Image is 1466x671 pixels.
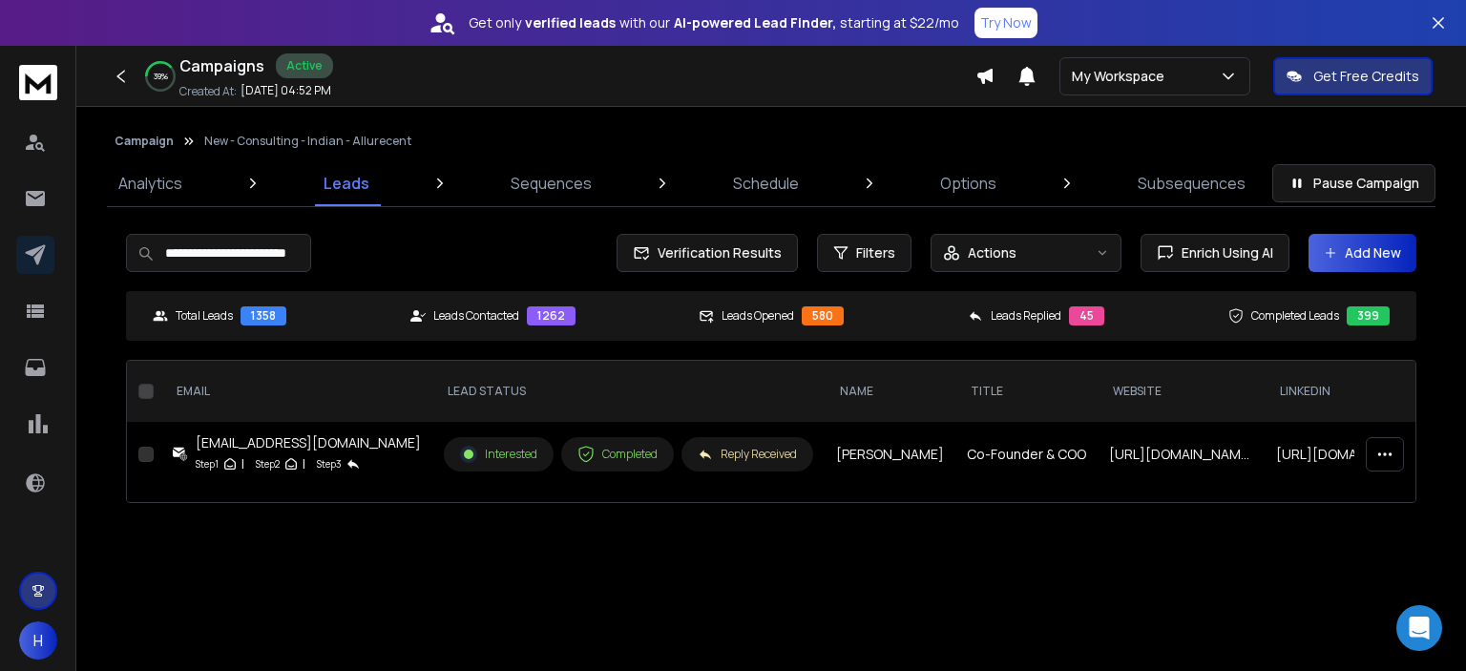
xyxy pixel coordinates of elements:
[511,172,592,195] p: Sequences
[1309,234,1416,272] button: Add New
[196,433,421,452] div: [EMAIL_ADDRESS][DOMAIN_NAME]
[276,53,333,78] div: Active
[154,71,168,82] p: 39 %
[241,83,331,98] p: [DATE] 04:52 PM
[1251,308,1339,324] p: Completed Leads
[525,13,616,32] strong: verified leads
[460,446,537,463] div: Interested
[19,621,57,660] button: H
[256,454,280,473] p: Step 2
[118,172,182,195] p: Analytics
[499,160,603,206] a: Sequences
[196,454,219,473] p: Step 1
[1272,164,1435,202] button: Pause Campaign
[955,361,1098,422] th: title
[698,447,797,462] div: Reply Received
[1347,306,1390,325] div: 399
[317,454,342,473] p: Step 3
[1069,306,1104,325] div: 45
[1126,160,1257,206] a: Subsequences
[433,308,519,324] p: Leads Contacted
[179,54,264,77] h1: Campaigns
[974,8,1037,38] button: Try Now
[929,160,1008,206] a: Options
[303,454,305,473] p: |
[940,172,996,195] p: Options
[432,361,825,422] th: LEAD STATUS
[19,65,57,100] img: logo
[1141,234,1289,272] button: Enrich Using AI
[722,308,794,324] p: Leads Opened
[955,422,1098,487] td: Co-Founder & COO
[980,13,1032,32] p: Try Now
[856,243,895,262] span: Filters
[179,84,237,99] p: Created At:
[1174,243,1273,262] span: Enrich Using AI
[312,160,381,206] a: Leads
[577,446,658,463] div: Completed
[204,134,411,149] p: New - Consulting - Indian - Allurecent
[161,361,432,422] th: EMAIL
[1072,67,1172,86] p: My Workspace
[107,160,194,206] a: Analytics
[1265,422,1432,487] td: [URL][DOMAIN_NAME]
[991,308,1061,324] p: Leads Replied
[1098,422,1265,487] td: [URL][DOMAIN_NAME]
[650,243,782,262] span: Verification Results
[115,134,174,149] button: Campaign
[1313,67,1419,86] p: Get Free Credits
[968,243,1016,262] p: Actions
[802,306,844,325] div: 580
[176,308,233,324] p: Total Leads
[1098,361,1265,422] th: website
[817,234,911,272] button: Filters
[527,306,576,325] div: 1262
[469,13,959,32] p: Get only with our starting at $22/mo
[1396,605,1442,651] div: Open Intercom Messenger
[324,172,369,195] p: Leads
[241,306,286,325] div: 1358
[1273,57,1433,95] button: Get Free Credits
[1265,361,1432,422] th: LinkedIn
[674,13,836,32] strong: AI-powered Lead Finder,
[241,454,244,473] p: |
[722,160,810,206] a: Schedule
[617,234,798,272] button: Verification Results
[1138,172,1246,195] p: Subsequences
[825,422,955,487] td: [PERSON_NAME]
[825,361,955,422] th: NAME
[733,172,799,195] p: Schedule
